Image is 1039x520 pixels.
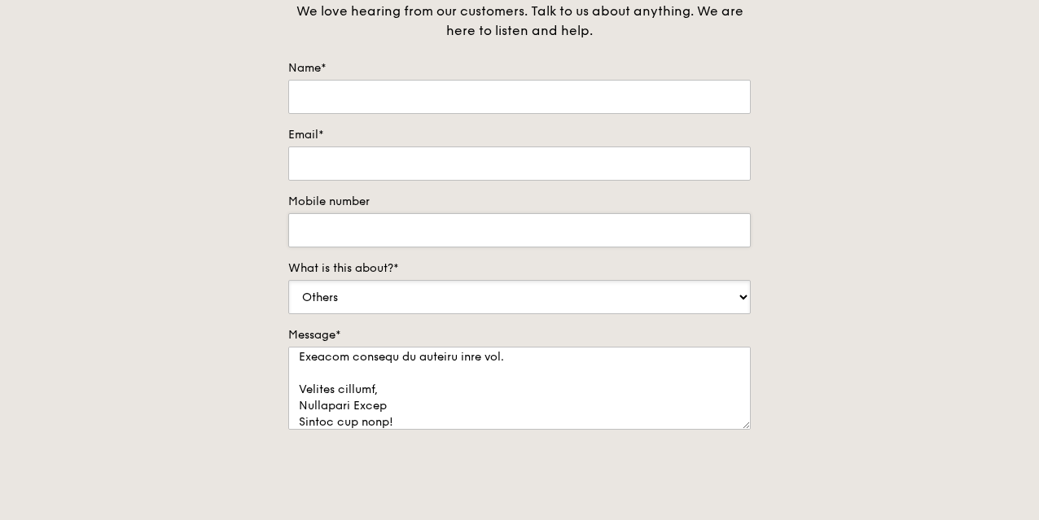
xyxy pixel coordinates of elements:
[288,60,751,76] label: Name*
[288,2,751,41] div: We love hearing from our customers. Talk to us about anything. We are here to listen and help.
[288,446,536,509] iframe: reCAPTCHA
[288,127,751,143] label: Email*
[288,260,751,277] label: What is this about?*
[288,194,751,210] label: Mobile number
[288,327,751,343] label: Message*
